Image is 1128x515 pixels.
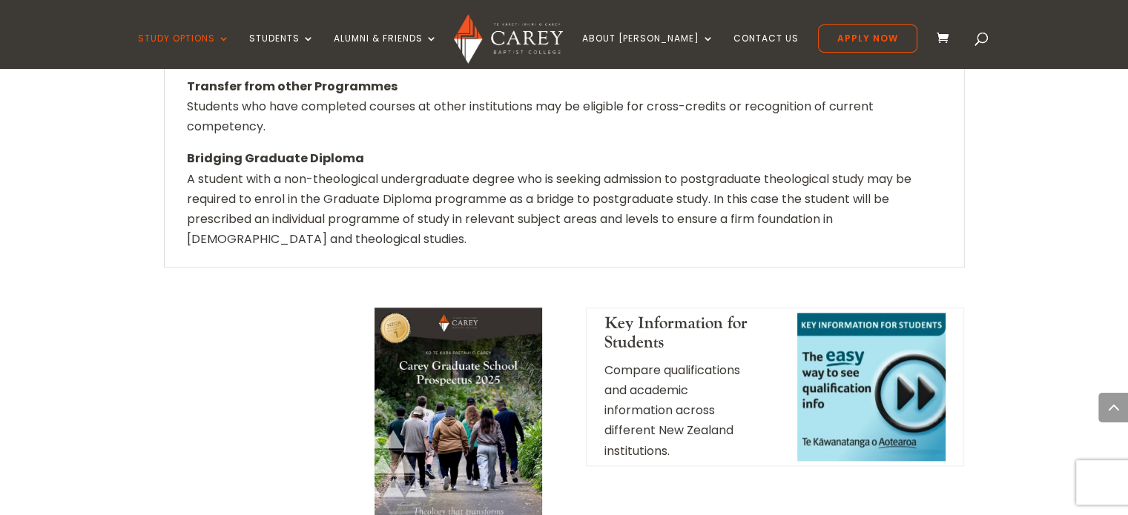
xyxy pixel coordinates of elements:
a: Alumni & Friends [334,33,438,68]
a: Apply Now [818,24,917,53]
p: Students who have completed courses at other institutions may be eligible for cross-credits or re... [187,76,942,149]
h4: Key Information for Students [604,313,757,360]
strong: Bridging Graduate Diploma [187,150,364,167]
img: Carey Baptist College [454,14,563,64]
strong: Transfer from other Programmes [187,78,398,95]
a: About [PERSON_NAME] [582,33,714,68]
a: Contact Us [733,33,799,68]
span: A student with a non-theological undergraduate degree who is seeking admission to postgraduate th... [187,170,911,248]
p: Compare qualifications and academic information across different New Zealand institutions. [604,360,757,461]
a: Students [249,33,314,68]
a: Study Options [138,33,230,68]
